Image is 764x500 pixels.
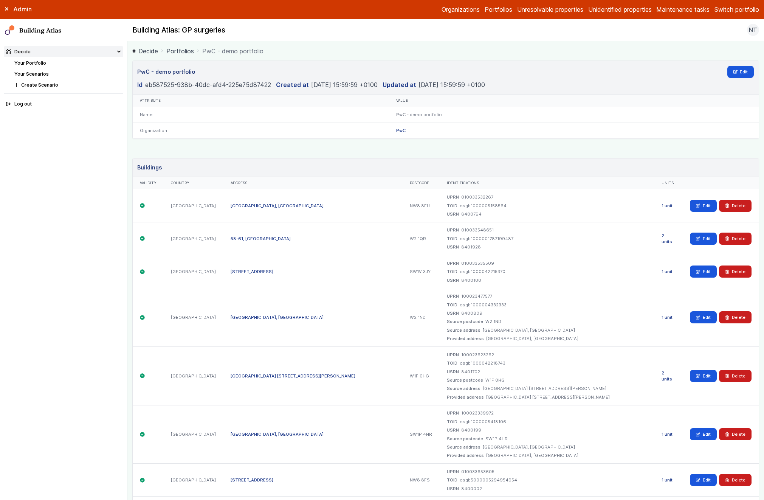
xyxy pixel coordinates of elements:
[485,5,512,14] a: Portfolios
[690,474,717,486] a: Edit
[137,163,162,172] h3: Buildings
[460,236,513,242] dd: osgb1000001787199487
[311,80,378,89] dd: [DATE] 15:59:59 +0100
[461,310,482,316] dd: 8400809
[202,47,263,56] span: PwC - demo portfolio
[447,293,459,299] dt: UPRN
[403,255,440,288] div: SW1V 3JY
[383,80,416,89] dt: Updated at
[485,318,501,325] dd: W2 1ND
[719,233,752,245] button: Delete
[447,227,459,233] dt: UPRN
[447,310,459,316] dt: USRN
[447,369,459,375] dt: USRN
[164,464,223,497] div: [GEOGRAPHIC_DATA]
[403,464,440,497] div: NW8 8FS
[461,469,494,475] dd: 010033653605
[483,327,575,333] dd: [GEOGRAPHIC_DATA], [GEOGRAPHIC_DATA]
[517,5,583,14] a: Unresolvable properties
[662,181,676,186] div: Units
[461,369,480,375] dd: 8401702
[14,60,46,66] a: Your Portfolio
[447,260,459,266] dt: UPRN
[418,80,485,89] dd: [DATE] 15:59:59 +0100
[447,469,459,475] dt: UPRN
[447,444,480,450] dt: Source address
[447,452,484,458] dt: Provided address
[461,277,481,283] dd: 8400100
[461,293,492,299] dd: 100023477577
[447,277,459,283] dt: USRN
[403,405,440,464] div: SW1P 4HR
[447,302,457,308] dt: TOID
[133,107,389,123] div: Name
[447,194,459,200] dt: UPRN
[5,25,15,35] img: main-0bbd2752.svg
[690,428,717,440] a: Edit
[447,236,457,242] dt: TOID
[662,203,673,208] a: 1 unit
[727,66,754,78] a: Edit
[714,5,759,14] button: Switch portfolio
[231,477,273,483] a: [STREET_ADDRESS]
[6,48,31,55] div: Decide
[137,80,143,89] dt: Id
[132,47,158,56] a: Decide
[4,46,124,57] summary: Decide
[403,288,440,347] div: W2 1ND
[461,486,482,492] dd: 8400002
[140,98,381,103] div: Attribute
[442,5,480,14] a: Organizations
[461,194,493,200] dd: 010033532267
[483,385,606,391] dd: [GEOGRAPHIC_DATA] [STREET_ADDRESS][PERSON_NAME]
[447,419,457,425] dt: TOID
[140,181,157,186] div: Validity
[460,419,506,425] dd: osgb1000005418106
[662,432,673,437] a: 1 unit
[460,360,505,366] dd: osgb1000042218743
[447,352,459,358] dt: UPRN
[164,346,223,405] div: [GEOGRAPHIC_DATA]
[461,427,481,433] dd: 8400199
[166,47,194,56] a: Portfolios
[461,227,494,233] dd: 010033548651
[447,318,483,325] dt: Source postcode
[460,269,505,275] dd: osgb1000042215370
[447,427,459,433] dt: USRN
[719,266,752,278] button: Delete
[231,373,355,379] a: [GEOGRAPHIC_DATA] [STREET_ADDRESS][PERSON_NAME]
[14,71,49,77] a: Your Scenarios
[403,222,440,255] div: W2 1QR
[276,80,309,89] dt: Created at
[447,244,459,250] dt: USRN
[747,24,759,36] button: NT
[485,436,508,442] dd: SW1P 4HR
[719,428,752,440] button: Delete
[662,269,673,274] a: 1 unit
[389,107,759,123] div: PwC - demo portfolio
[719,370,752,382] button: Delete
[690,311,717,323] a: Edit
[403,189,440,222] div: NW8 8EU
[447,410,459,416] dt: UPRN
[656,5,710,14] a: Maintenance tasks
[447,211,459,217] dt: USRN
[662,233,672,244] a: 2 units
[690,233,717,245] a: Edit
[662,477,673,483] a: 1 unit
[719,474,752,486] button: Delete
[461,410,494,416] dd: 100023339972
[447,335,484,342] dt: Provided address
[690,200,717,212] a: Edit
[447,436,483,442] dt: Source postcode
[485,377,505,383] dd: W1F 0HG
[460,302,507,308] dd: osgb1000004332333
[133,123,389,138] div: Organization
[719,311,752,323] button: Delete
[231,269,273,274] a: [STREET_ADDRESS]
[4,99,124,110] button: Log out
[461,244,481,250] dd: 8401928
[460,477,517,483] dd: osgb5000005294954954
[588,5,652,14] a: Unidentified properties
[447,360,457,366] dt: TOID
